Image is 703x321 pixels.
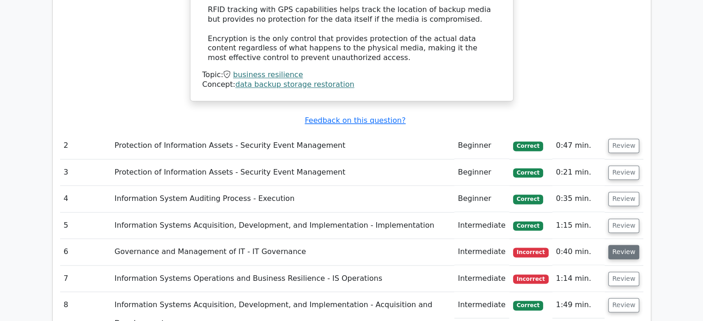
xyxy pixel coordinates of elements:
td: 0:35 min. [552,186,605,212]
td: 1:14 min. [552,266,605,292]
td: Beginner [454,133,509,159]
td: Governance and Management of IT - IT Governance [111,239,454,265]
button: Review [608,298,640,312]
span: Incorrect [513,248,549,257]
td: 0:47 min. [552,133,605,159]
a: data backup storage restoration [235,80,354,89]
button: Review [608,218,640,233]
span: Correct [513,194,543,204]
td: 7 [60,266,111,292]
td: Intermediate [454,212,509,239]
td: 0:21 min. [552,159,605,186]
div: Topic: [202,70,501,80]
button: Review [608,245,640,259]
td: Information Systems Operations and Business Resilience - IS Operations [111,266,454,292]
span: Incorrect [513,274,549,284]
td: Information System Auditing Process - Execution [111,186,454,212]
button: Review [608,165,640,180]
td: 6 [60,239,111,265]
td: Protection of Information Assets - Security Event Management [111,133,454,159]
div: Concept: [202,80,501,90]
td: Protection of Information Assets - Security Event Management [111,159,454,186]
button: Review [608,272,640,286]
td: 1:49 min. [552,292,605,318]
a: Feedback on this question? [305,116,405,125]
td: Intermediate [454,266,509,292]
td: Intermediate [454,292,509,318]
a: business resilience [233,70,303,79]
td: 0:40 min. [552,239,605,265]
td: 5 [60,212,111,239]
button: Review [608,139,640,153]
span: Correct [513,301,543,310]
button: Review [608,192,640,206]
td: Beginner [454,159,509,186]
td: Beginner [454,186,509,212]
td: 3 [60,159,111,186]
span: Correct [513,141,543,151]
td: 4 [60,186,111,212]
td: 2 [60,133,111,159]
td: Information Systems Acquisition, Development, and Implementation - Implementation [111,212,454,239]
span: Correct [513,221,543,230]
td: Intermediate [454,239,509,265]
span: Correct [513,168,543,177]
td: 1:15 min. [552,212,605,239]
